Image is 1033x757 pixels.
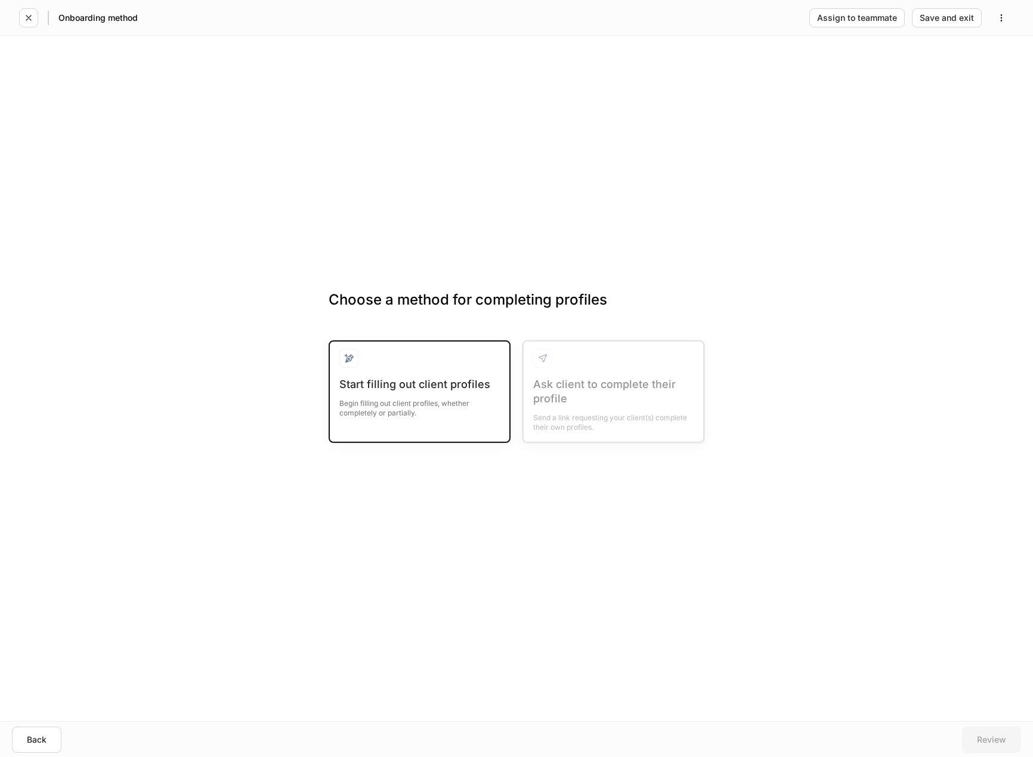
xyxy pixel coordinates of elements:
button: Save and exit [912,8,982,27]
button: Assign to teammate [809,8,905,27]
div: Assign to teammate [817,14,897,22]
h3: Choose a method for completing profiles [329,290,704,328]
h5: Onboarding method [58,12,138,24]
div: Save and exit [920,14,974,22]
div: Back [27,736,47,744]
div: Start filling out client profiles [339,377,500,392]
div: Begin filling out client profiles, whether completely or partially. [339,392,500,418]
button: Back [12,727,61,753]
